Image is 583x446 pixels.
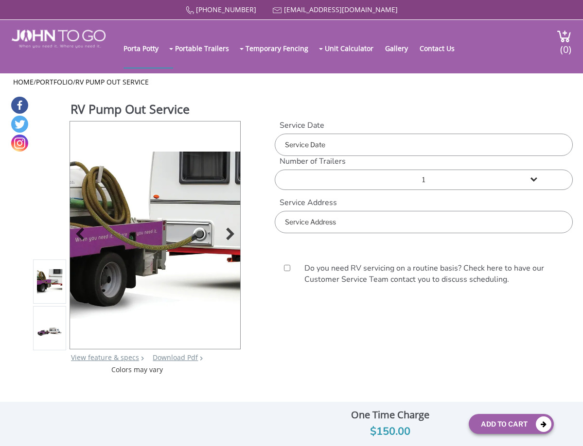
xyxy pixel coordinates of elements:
[124,29,168,68] a: Porta Potty
[200,356,203,360] img: chevron.png
[71,353,139,362] a: View feature & specs
[196,5,256,14] a: [PHONE_NUMBER]
[36,77,73,86] a: Portfolio
[13,77,34,86] a: Home
[246,29,318,68] a: Temporary Fencing
[318,407,461,423] div: One Time Charge
[141,356,144,360] img: right arrow icon
[275,134,573,156] input: Service Date
[13,77,570,87] ul: / /
[275,120,573,131] label: Service Date
[11,116,28,133] a: Twitter
[71,101,241,120] h1: RV Pump Out Service
[318,423,461,440] div: $150.00
[325,29,383,68] a: Unit Calculator
[275,197,573,208] label: Service Address
[175,29,239,68] a: Portable Trailers
[284,5,398,14] a: [EMAIL_ADDRESS][DOMAIN_NAME]
[186,6,194,15] img: Call
[11,135,28,152] a: Instagram
[275,211,573,233] input: Service Address
[70,152,240,319] img: Product
[33,365,241,375] div: Colors may vary
[300,263,565,285] label: Do you need RV servicing on a routine basis? Check here to have our Customer Service Team contact...
[273,7,282,14] img: Mail
[75,77,149,86] a: RV Pump Out Service
[420,29,464,68] a: Contact Us
[560,35,572,56] span: (0)
[469,414,554,434] button: Add To Cart
[37,269,62,294] img: Product
[544,407,583,446] button: Live Chat
[557,30,571,43] img: cart a
[275,156,573,167] label: Number of Trailers
[11,97,28,114] a: Facebook
[153,353,198,362] a: Download Pdf
[37,326,62,336] img: Product
[12,30,106,48] img: JOHN to go
[385,29,418,68] a: Gallery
